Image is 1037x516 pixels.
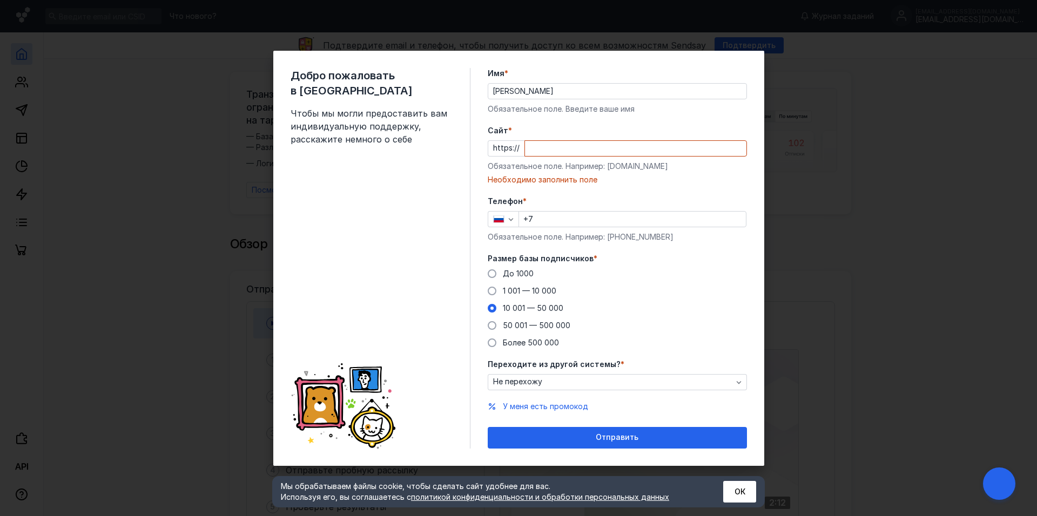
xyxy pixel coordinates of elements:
[503,286,556,295] span: 1 001 — 10 000
[723,481,756,503] button: ОК
[488,253,594,264] span: Размер базы подписчиков
[503,321,570,330] span: 50 001 — 500 000
[503,338,559,347] span: Более 500 000
[281,481,697,503] div: Мы обрабатываем файлы cookie, чтобы сделать сайт удобнее для вас. Используя его, вы соглашаетесь c
[488,68,504,79] span: Имя
[596,433,638,442] span: Отправить
[411,492,669,501] a: политикой конфиденциальности и обработки персональных данных
[503,402,588,411] span: У меня есть промокод
[488,174,747,185] div: Необходимо заполнить поле
[493,377,542,386] span: Не перехожу
[488,359,621,370] span: Переходите из другой системы?
[488,196,523,207] span: Телефон
[503,401,588,412] button: У меня есть промокод
[291,68,453,98] span: Добро пожаловать в [GEOGRAPHIC_DATA]
[291,107,453,146] span: Чтобы мы могли предоставить вам индивидуальную поддержку, расскажите немного о себе
[488,427,747,449] button: Отправить
[503,303,563,313] span: 10 001 — 50 000
[488,125,508,136] span: Cайт
[488,232,747,242] div: Обязательное поле. Например: [PHONE_NUMBER]
[488,374,747,390] button: Не перехожу
[488,161,747,172] div: Обязательное поле. Например: [DOMAIN_NAME]
[503,269,534,278] span: До 1000
[488,104,747,114] div: Обязательное поле. Введите ваше имя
